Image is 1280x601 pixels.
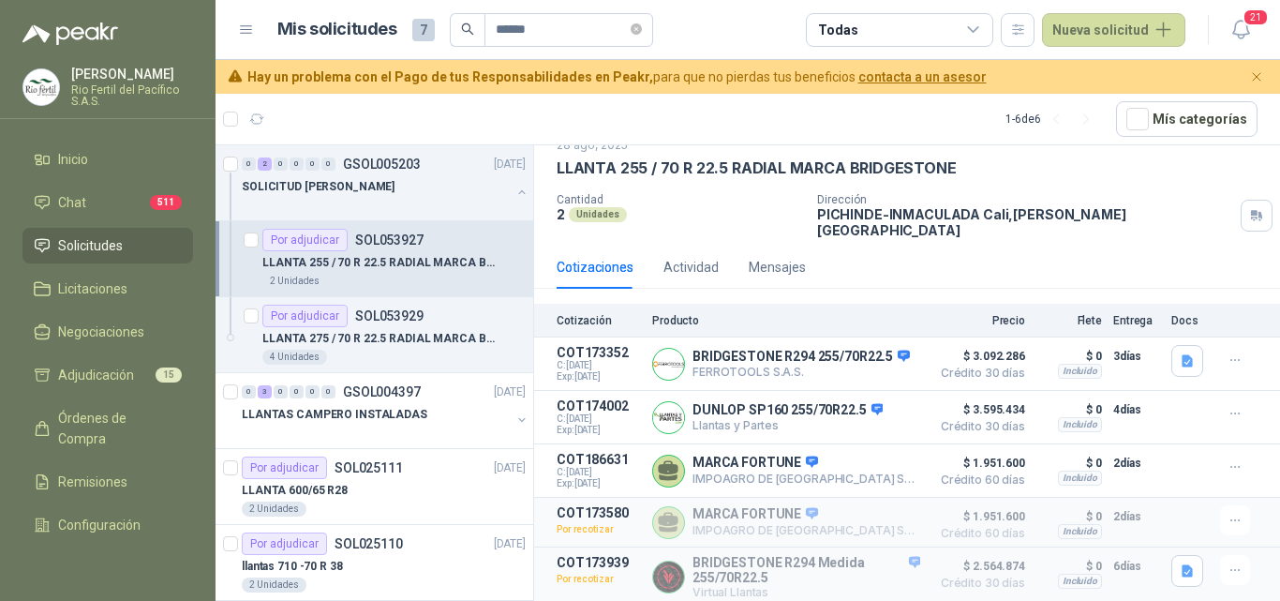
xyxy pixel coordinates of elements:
p: llantas 710 -70 R 38 [242,558,343,576]
p: [DATE] [494,459,526,477]
p: FERROTOOLS S.A.S. [692,365,910,379]
span: para que no pierdas tus beneficios [247,67,987,87]
p: LLANTA 600/65 R28 [242,482,348,500]
div: Por adjudicar [242,533,327,555]
img: Company Logo [23,69,59,105]
img: Company Logo [653,562,684,593]
div: Incluido [1058,524,1102,539]
p: Llantas y Partes [692,418,883,432]
p: SOL053927 [355,233,424,247]
p: LLANTA 255 / 70 R 22.5 RADIAL MARCA BRIDGESTONE [262,254,496,272]
span: $ 1.951.600 [931,505,1025,528]
span: Crédito 30 días [931,368,1025,379]
p: COT173352 [557,345,641,360]
a: Negociaciones [22,314,193,350]
p: [PERSON_NAME] [71,68,193,81]
div: Todas [818,20,857,40]
div: Incluido [1058,364,1102,379]
p: SOL025111 [335,461,403,474]
p: SOL053929 [355,309,424,323]
p: Dirección [817,193,1233,206]
div: 0 [290,158,304,171]
button: Nueva solicitud [1042,13,1185,47]
a: Órdenes de Compra [22,400,193,457]
span: 511 [150,195,182,210]
a: Por adjudicarSOL025110[DATE] llantas 710 -70 R 382 Unidades [216,525,533,601]
p: Virtual Llantas [692,585,920,599]
span: Inicio [58,149,88,170]
p: Por recotizar [557,520,641,539]
span: C: [DATE] [557,413,641,425]
a: Licitaciones [22,271,193,307]
div: Incluido [1058,574,1102,589]
div: Unidades [569,207,627,222]
span: $ 2.564.874 [931,555,1025,578]
a: Chat511 [22,185,193,220]
span: Exp: [DATE] [557,425,641,436]
p: [DATE] [494,535,526,553]
p: [DATE] [494,156,526,173]
div: 2 Unidades [242,578,306,593]
div: 2 [258,158,272,171]
span: Órdenes de Compra [58,408,175,449]
a: 0 2 0 0 0 0 GSOL005203[DATE] SOLICITUD [PERSON_NAME] [242,153,529,213]
p: MARCA FORTUNE [692,506,920,523]
p: PICHINDE-INMACULADA Cali , [PERSON_NAME][GEOGRAPHIC_DATA] [817,206,1233,238]
p: GSOL005203 [343,158,421,171]
p: 3 días [1113,345,1160,368]
div: 0 [321,385,335,398]
div: Actividad [663,257,719,278]
p: LLANTA 275 / 70 R 22.5 RADIAL MARCA BRIDGESTONE [262,330,496,348]
div: Por adjudicar [262,305,348,327]
span: 7 [412,19,435,41]
p: $ 0 [1036,398,1102,421]
span: C: [DATE] [557,467,641,478]
p: $ 0 [1036,505,1102,528]
button: Cerrar [1245,66,1269,89]
p: COT173939 [557,555,641,570]
p: Cotización [557,314,641,327]
div: 0 [242,158,256,171]
a: Solicitudes [22,228,193,263]
span: Remisiones [58,472,127,492]
p: IMPOAGRO DE [GEOGRAPHIC_DATA] SAS [692,523,920,538]
p: BRIDGESTONE R294 Medida 255/70R22.5 [692,555,920,585]
p: SOL025110 [335,537,403,550]
a: Remisiones [22,464,193,500]
span: $ 3.092.286 [931,345,1025,368]
p: COT186631 [557,452,641,467]
p: Flete [1036,314,1102,327]
p: IMPOAGRO DE [GEOGRAPHIC_DATA] SAS [692,472,920,487]
h1: Mis solicitudes [277,16,397,43]
span: Negociaciones [58,322,144,342]
p: DUNLOP SP160 255/70R22.5 [692,402,883,419]
span: 15 [156,368,182,383]
div: 0 [305,385,320,398]
p: Precio [931,314,1025,327]
p: Docs [1171,314,1209,327]
span: Crédito 60 días [931,528,1025,539]
span: close-circle [631,21,642,38]
a: Por adjudicarSOL053927LLANTA 255 / 70 R 22.5 RADIAL MARCA BRIDGESTONE2 Unidades [216,221,533,297]
span: Chat [58,192,86,213]
p: $ 0 [1036,452,1102,474]
span: C: [DATE] [557,360,641,371]
div: 2 Unidades [242,502,306,517]
a: Por adjudicarSOL053929LLANTA 275 / 70 R 22.5 RADIAL MARCA BRIDGESTONE4 Unidades [216,297,533,373]
div: 0 [242,385,256,398]
p: [DATE] [494,383,526,401]
a: Inicio [22,142,193,177]
div: Por adjudicar [242,457,327,479]
img: Logo peakr [22,23,118,45]
div: Por adjudicar [262,229,348,251]
span: Crédito 60 días [931,474,1025,486]
p: 2 días [1113,505,1160,528]
p: LLANTAS CAMPERO INSTALADAS [242,406,427,424]
p: COT174002 [557,398,641,413]
p: 4 días [1113,398,1160,421]
div: 0 [274,158,288,171]
p: GSOL004397 [343,385,421,398]
img: Company Logo [653,402,684,433]
b: Hay un problema con el Pago de tus Responsabilidades en Peakr, [247,69,653,84]
div: 0 [274,385,288,398]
